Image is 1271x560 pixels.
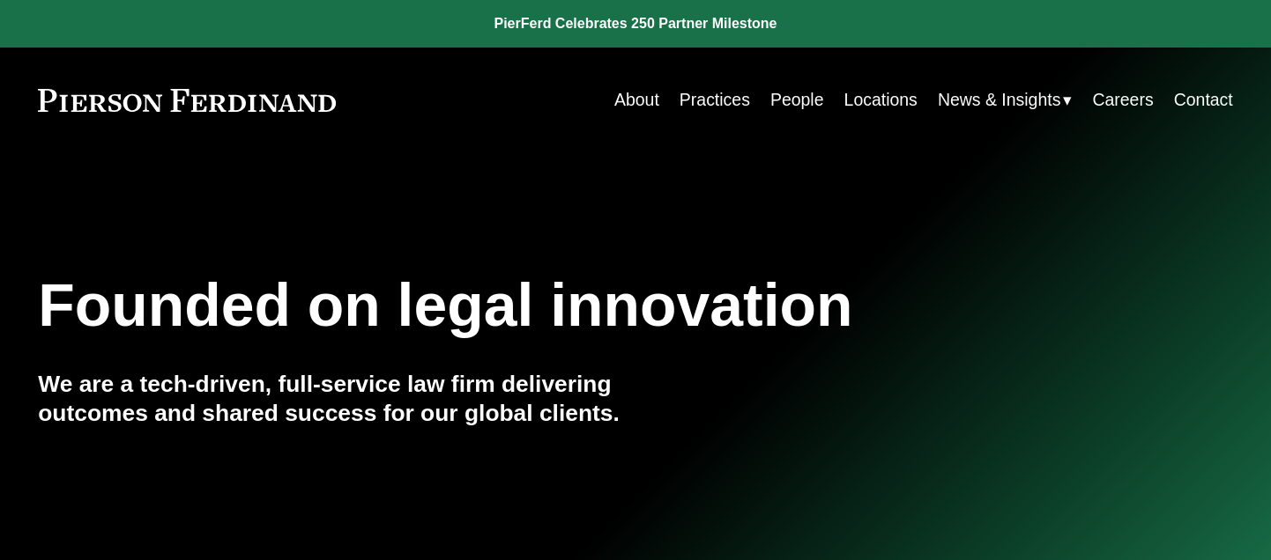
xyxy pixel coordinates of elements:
a: folder dropdown [938,83,1072,117]
h4: We are a tech-driven, full-service law firm delivering outcomes and shared success for our global... [38,370,635,429]
a: About [614,83,659,117]
a: Careers [1092,83,1153,117]
a: Practices [680,83,750,117]
a: Locations [844,83,918,117]
a: Contact [1174,83,1233,117]
h1: Founded on legal innovation [38,271,1034,340]
span: News & Insights [938,85,1060,115]
a: People [770,83,824,117]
